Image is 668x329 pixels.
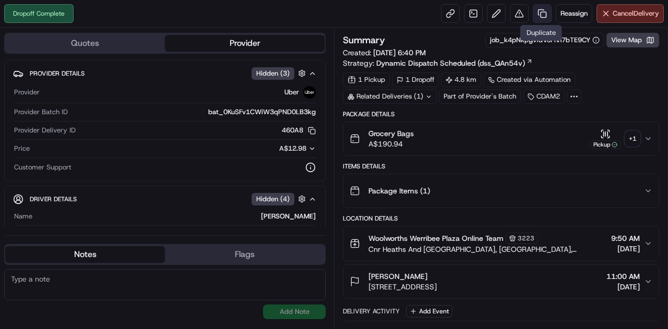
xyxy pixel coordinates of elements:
button: Pickup [590,129,621,149]
div: Items Details [343,162,659,170]
span: [DATE] [611,243,640,254]
span: 3223 [518,234,534,242]
span: Driver Details [30,195,77,203]
span: bat_0KuSFv1CWiW3qPND0LB3kg [208,107,316,117]
span: Provider [14,88,40,97]
span: [DATE] 6:40 PM [373,48,426,57]
span: Hidden ( 3 ) [256,69,290,78]
span: 9:50 AM [611,233,640,243]
button: Driver DetailsHidden (4) [13,190,317,208]
span: Provider Batch ID [14,107,68,117]
h3: Summary [343,35,385,45]
button: Flags [165,246,325,263]
div: [PERSON_NAME] [37,212,316,221]
div: Delivery Activity [343,307,400,315]
button: Provider DetailsHidden (3) [13,65,317,82]
span: Created: [343,47,426,58]
a: Dynamic Dispatch Scheduled (dss_QAn54v) [376,58,533,68]
button: A$12.98 [224,144,316,153]
button: [PERSON_NAME][STREET_ADDRESS]11:00 AM[DATE] [343,265,659,298]
span: Customer Support [14,163,71,172]
span: [STREET_ADDRESS] [368,282,437,292]
a: Created via Automation [483,72,575,87]
button: job_k4pNkpgvfdVoFhn7bTE9CY [490,35,600,45]
span: [DATE] [606,282,640,292]
span: Grocery Bags [368,128,414,139]
div: CDAM2 [523,89,565,104]
div: Package Details [343,110,659,118]
button: Notes [5,246,165,263]
span: A$190.94 [368,139,414,149]
div: 1 Dropoff [392,72,439,87]
button: Package Items (1) [343,174,659,208]
div: 4.8 km [441,72,481,87]
div: Strategy: [343,58,533,68]
button: Hidden (4) [252,192,308,205]
span: Name [14,212,32,221]
span: Reassign [560,9,588,18]
button: CancelDelivery [597,4,664,23]
button: Pickup+1 [590,129,640,149]
button: 460A8 [282,126,316,135]
span: Cnr Heaths And [GEOGRAPHIC_DATA], [GEOGRAPHIC_DATA], [GEOGRAPHIC_DATA], [GEOGRAPHIC_DATA] [368,244,607,254]
button: Provider [165,35,325,52]
button: Grocery BagsA$190.94Pickup+1 [343,122,659,155]
button: Hidden (3) [252,67,308,80]
button: Woolworths Werribee Plaza Online Team3223Cnr Heaths And [GEOGRAPHIC_DATA], [GEOGRAPHIC_DATA], [GE... [343,226,659,261]
div: Pickup [590,140,621,149]
span: [PERSON_NAME] [368,271,427,282]
span: Dynamic Dispatch Scheduled (dss_QAn54v) [376,58,525,68]
img: uber-new-logo.jpeg [303,86,316,99]
button: Quotes [5,35,165,52]
span: 11:00 AM [606,271,640,282]
button: View Map [606,33,659,47]
span: Uber [284,88,299,97]
button: Reassign [556,4,592,23]
span: A$12.98 [279,144,306,153]
div: Location Details [343,214,659,223]
span: Package Items ( 1 ) [368,186,430,196]
button: Add Event [406,305,452,318]
div: Related Deliveries (1) [343,89,437,104]
div: + 1 [625,131,640,146]
div: Duplicate [520,25,562,41]
span: Provider Details [30,69,85,78]
span: Cancel Delivery [613,9,659,18]
div: 1 Pickup [343,72,390,87]
span: Price [14,144,30,153]
span: Woolworths Werribee Plaza Online Team [368,233,504,243]
span: Provider Delivery ID [14,126,76,135]
span: Hidden ( 4 ) [256,194,290,204]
